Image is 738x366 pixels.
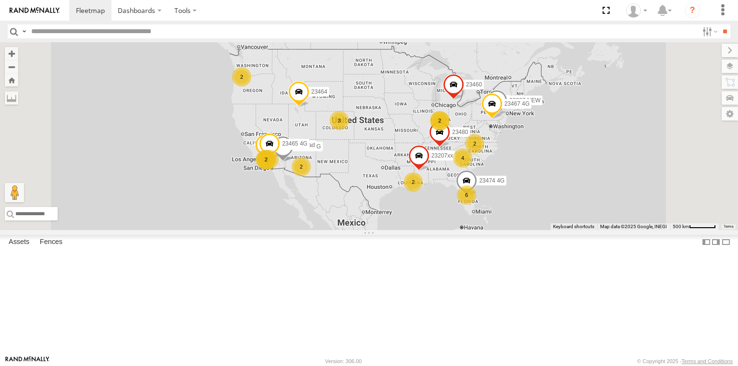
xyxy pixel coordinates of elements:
[282,140,307,147] span: 23465 4G
[5,356,49,366] a: Visit our Website
[5,183,24,202] button: Drag Pegman onto the map to open Street View
[5,91,18,105] label: Measure
[232,67,251,86] div: 2
[325,358,362,364] div: Version: 306.00
[701,235,711,249] label: Dock Summary Table to the Left
[430,111,449,130] div: 2
[295,143,321,150] span: 23333 4G
[504,100,530,107] span: 23467 4G
[5,60,18,73] button: Zoom out
[311,88,327,95] span: 23464
[670,223,719,230] button: Map Scale: 500 km per 52 pixels
[257,150,276,170] div: 11
[465,134,484,153] div: 2
[623,3,651,18] div: Sardor Khadjimedov
[5,73,18,86] button: Zoom Home
[685,3,700,18] i: ?
[257,150,276,169] div: 2
[431,152,453,159] span: 23207xx
[453,148,472,168] div: 4
[721,235,731,249] label: Hide Summary Table
[466,81,482,87] span: 23460
[509,97,541,104] span: 23207 NEW
[637,358,733,364] div: © Copyright 2025 -
[20,24,28,38] label: Search Query
[330,111,349,130] div: 3
[699,24,719,38] label: Search Filter Options
[452,129,468,135] span: 23480
[722,107,738,121] label: Map Settings
[479,177,504,183] span: 23474 4G
[711,235,721,249] label: Dock Summary Table to the Right
[724,225,734,229] a: Terms
[256,150,275,169] div: 2
[682,358,733,364] a: Terms and Conditions
[4,235,34,249] label: Assets
[600,224,667,229] span: Map data ©2025 Google, INEGI
[673,224,689,229] span: 500 km
[10,7,60,14] img: rand-logo.svg
[430,111,450,131] div: 2
[5,47,18,60] button: Zoom in
[35,235,67,249] label: Fences
[553,223,594,230] button: Keyboard shortcuts
[292,157,311,176] div: 2
[404,172,423,192] div: 2
[457,185,476,205] div: 6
